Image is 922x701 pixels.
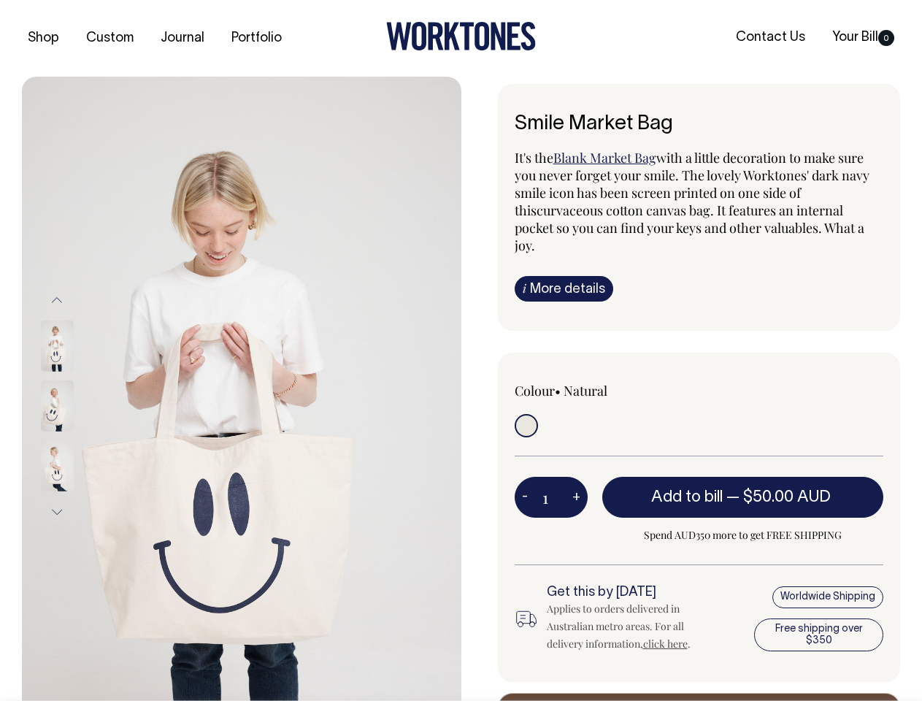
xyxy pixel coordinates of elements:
a: iMore details [515,276,613,302]
a: click here [643,637,688,651]
a: Your Bill0 [826,26,900,50]
span: — [726,490,834,505]
img: Smile Market Bag [41,321,74,372]
div: Colour [515,382,662,399]
button: + [565,483,588,512]
button: Previous [46,283,68,316]
a: Journal [155,26,210,50]
div: Applies to orders delivered in Australian metro areas. For all delivery information, . [547,600,715,653]
a: Contact Us [730,26,811,50]
img: Smile Market Bag [41,380,74,432]
a: Custom [80,26,139,50]
h6: Get this by [DATE] [547,586,715,600]
button: Next [46,496,68,529]
img: Smile Market Bag [41,440,74,491]
label: Natural [564,382,607,399]
button: - [515,483,535,512]
a: Blank Market Bag [553,149,656,166]
span: curvaceous cotton canvas bag. It features an internal pocket so you can find your keys and other ... [515,202,864,254]
span: 0 [878,30,894,46]
h6: Smile Market Bag [515,113,884,136]
a: Shop [22,26,65,50]
p: It's the with a little decoration to make sure you never forget your smile. The lovely Worktones'... [515,149,884,254]
a: Portfolio [226,26,288,50]
button: Add to bill —$50.00 AUD [602,477,884,518]
span: $50.00 AUD [743,490,831,505]
span: Spend AUD350 more to get FREE SHIPPING [602,526,884,544]
span: Add to bill [651,490,723,505]
span: • [555,382,561,399]
span: i [523,280,526,296]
